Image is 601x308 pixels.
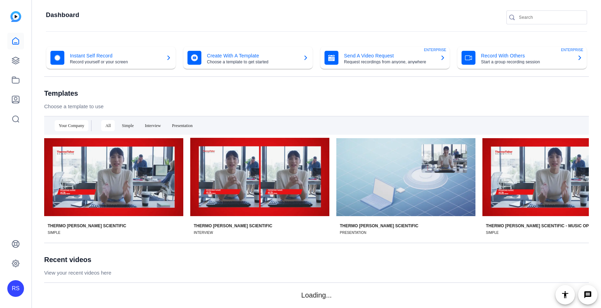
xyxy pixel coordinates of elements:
div: Interview [141,120,165,131]
div: RS [7,280,24,297]
button: Instant Self RecordRecord yourself or your screen [44,46,178,69]
span: ENTERPRISE [424,48,446,52]
mat-card-title: Create With A Template [207,52,297,60]
div: THERMO [PERSON_NAME] SCIENTIFIC - MUSIC OPTION [486,223,599,229]
mat-icon: accessibility [561,291,569,299]
h1: Recent videos [44,255,111,264]
mat-card-subtitle: Start a group recording session [481,60,571,64]
mat-card-title: Instant Self Record [70,52,160,60]
mat-card-title: Send A Video Request [344,52,434,60]
button: Record With OthersStart a group recording sessionENTERPRISE [455,46,589,69]
mat-card-subtitle: Request recordings from anyone, anywhere [344,60,434,64]
div: THERMO [PERSON_NAME] SCIENTIFIC [194,223,272,229]
div: INTERVIEW [194,230,213,236]
span: ENTERPRISE [561,48,583,52]
div: SIMPLE [48,230,61,236]
div: Simple [118,120,138,131]
div: Your Company [55,120,88,131]
p: Loading... [44,290,589,300]
img: blue-gradient.svg [10,11,21,22]
p: View your recent videos here [44,269,111,277]
div: THERMO [PERSON_NAME] SCIENTIFIC [340,223,418,229]
mat-card-subtitle: Choose a template to get started [207,60,297,64]
mat-card-subtitle: Record yourself or your screen [70,60,160,64]
mat-card-title: Record With Others [481,52,571,60]
div: THERMO [PERSON_NAME] SCIENTIFIC [48,223,126,229]
div: PRESENTATION [340,230,366,236]
div: Presentation [168,120,197,131]
button: Send A Video RequestRequest recordings from anyone, anywhereENTERPRISE [318,46,452,69]
h1: Dashboard [46,11,79,19]
p: Choose a template to use [44,103,104,111]
h1: Templates [44,89,104,97]
mat-icon: message [584,291,592,299]
div: SIMPLE [486,230,499,236]
input: Search [519,13,582,22]
div: All [101,120,115,131]
button: Create With A TemplateChoose a template to get started [181,46,315,69]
